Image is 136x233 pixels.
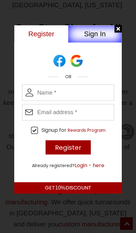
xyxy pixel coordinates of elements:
[14,161,122,169] p: Already Registered?
[75,161,104,169] button: Login Here
[69,54,84,68] img: Register with Google
[52,54,67,68] img: Register with Facebook
[14,74,122,79] p: OR
[52,54,67,68] div: Login with Facebook
[22,84,114,101] input: Enter Name
[46,140,91,154] input: Register
[22,104,114,120] input: Enter Email
[14,25,68,43] button: Register
[55,185,65,190] span: 10%
[68,25,122,43] button: Sign In
[14,127,130,134] label: SignUp For Reward Program
[14,182,122,194] div: GET DISCOUNT
[69,54,84,68] div: Login with Facebook
[68,127,106,134] button: SignUp For Reward Program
